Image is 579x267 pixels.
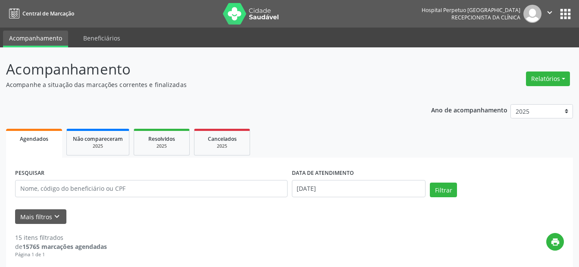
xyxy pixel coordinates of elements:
[292,180,426,197] input: Selecione um intervalo
[15,251,107,258] div: Página 1 de 1
[3,31,68,47] a: Acompanhamento
[422,6,520,14] div: Hospital Perpetuo [GEOGRAPHIC_DATA]
[15,233,107,242] div: 15 itens filtrados
[140,143,183,149] div: 2025
[526,71,570,86] button: Relatórios
[430,183,457,197] button: Filtrar
[52,212,62,221] i: keyboard_arrow_down
[546,233,564,251] button: print
[451,14,520,21] span: Recepcionista da clínica
[6,59,403,80] p: Acompanhamento
[73,143,123,149] div: 2025
[15,167,44,180] label: PESQUISAR
[148,135,175,143] span: Resolvidos
[73,135,123,143] span: Não compareceram
[20,135,48,143] span: Agendados
[208,135,237,143] span: Cancelados
[431,104,507,115] p: Ano de acompanhamento
[558,6,573,22] button: apps
[77,31,126,46] a: Beneficiários
[545,8,554,17] i: 
[6,6,74,21] a: Central de Marcação
[523,5,541,23] img: img
[22,242,107,251] strong: 15765 marcações agendadas
[6,80,403,89] p: Acompanhe a situação das marcações correntes e finalizadas
[15,242,107,251] div: de
[541,5,558,23] button: 
[15,209,66,224] button: Mais filtroskeyboard_arrow_down
[200,143,244,149] div: 2025
[22,10,74,17] span: Central de Marcação
[15,180,288,197] input: Nome, código do beneficiário ou CPF
[551,237,560,247] i: print
[292,167,354,180] label: DATA DE ATENDIMENTO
